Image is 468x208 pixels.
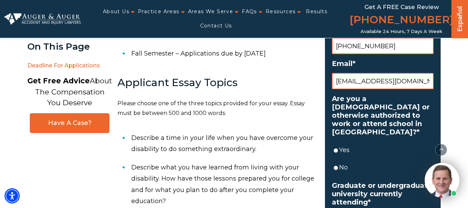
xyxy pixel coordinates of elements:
img: Intaker widget Avatar [425,163,459,198]
span: Available 24 Hours, 7 Days a Week [361,29,442,34]
a: Results [306,5,327,19]
label: Are you a [DEMOGRAPHIC_DATA] or otherwise authorized to work or attend school in [GEOGRAPHIC_DATA]? [332,94,434,136]
a: About Us [103,5,129,19]
a: Contact Us [200,19,232,33]
label: No [339,162,434,173]
button: scroll to up [435,144,447,156]
div: On This Page [27,42,112,52]
span: Have A Case? [37,119,102,127]
a: Areas We Serve [188,5,233,19]
span: Deadline for Applications: [27,59,112,73]
a: Practice Areas [138,5,179,19]
label: Yes [339,144,434,156]
a: FAQs [242,5,257,19]
a: [PHONE_NUMBER] [350,12,453,29]
h3: Applicant Essay Topics [117,77,317,88]
p: About The Compensation You Deserve [27,75,112,108]
label: Email [332,59,434,68]
span: Get a FREE Case Review [364,3,439,10]
label: Graduate or undergraduate university currently attending [332,181,434,206]
a: Have A Case? [30,113,109,133]
li: Fall Semester – Applications due by [DATE] [131,44,317,63]
strong: Get Free Advice [27,76,90,85]
li: Describe a time in your life when you have overcome your disability to do something extraordinary. [131,129,317,158]
p: Please choose one of the three topics provided for your essay. Essay must be between 500 and 1000... [117,99,317,119]
img: Auger & Auger Accident and Injury Lawyers Logo [4,13,81,25]
a: Resources [266,5,296,19]
div: Accessibility Menu [5,188,20,203]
